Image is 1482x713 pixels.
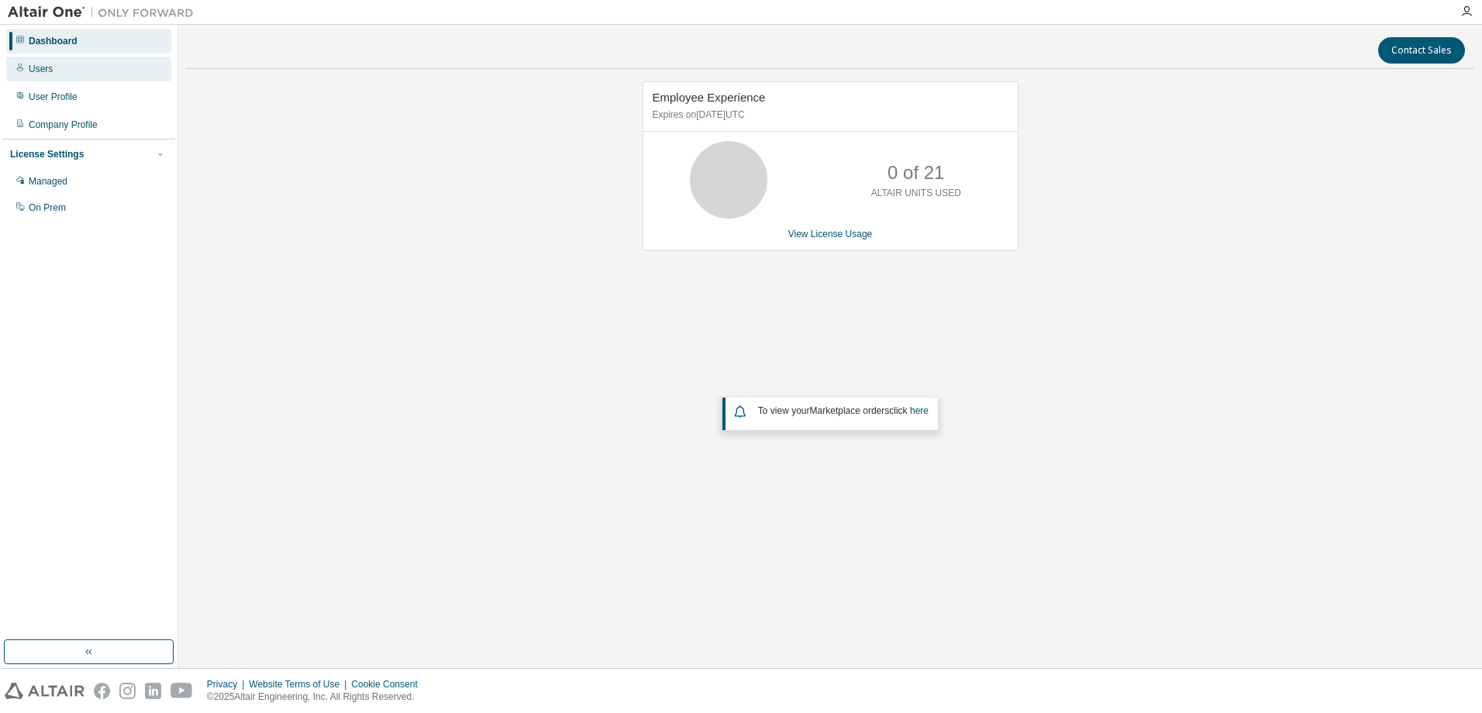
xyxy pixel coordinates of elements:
a: View License Usage [788,229,873,239]
div: Website Terms of Use [249,678,351,691]
p: © 2025 Altair Engineering, Inc. All Rights Reserved. [207,691,427,704]
img: facebook.svg [94,683,110,699]
div: Privacy [207,678,249,691]
div: Cookie Consent [351,678,426,691]
img: Altair One [8,5,202,20]
img: instagram.svg [119,683,136,699]
em: Marketplace orders [810,405,890,416]
span: Employee Experience [653,91,766,104]
p: 0 of 21 [887,160,944,186]
div: License Settings [10,148,84,160]
div: User Profile [29,91,78,103]
img: altair_logo.svg [5,683,84,699]
p: ALTAIR UNITS USED [871,187,961,200]
p: Expires on [DATE] UTC [653,108,1005,122]
div: On Prem [29,201,66,214]
div: Users [29,63,53,75]
div: Company Profile [29,119,98,131]
button: Contact Sales [1378,37,1465,64]
div: Managed [29,175,67,188]
img: youtube.svg [171,683,193,699]
a: here [910,405,929,416]
div: Dashboard [29,35,78,47]
img: linkedin.svg [145,683,161,699]
span: To view your click [758,405,929,416]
